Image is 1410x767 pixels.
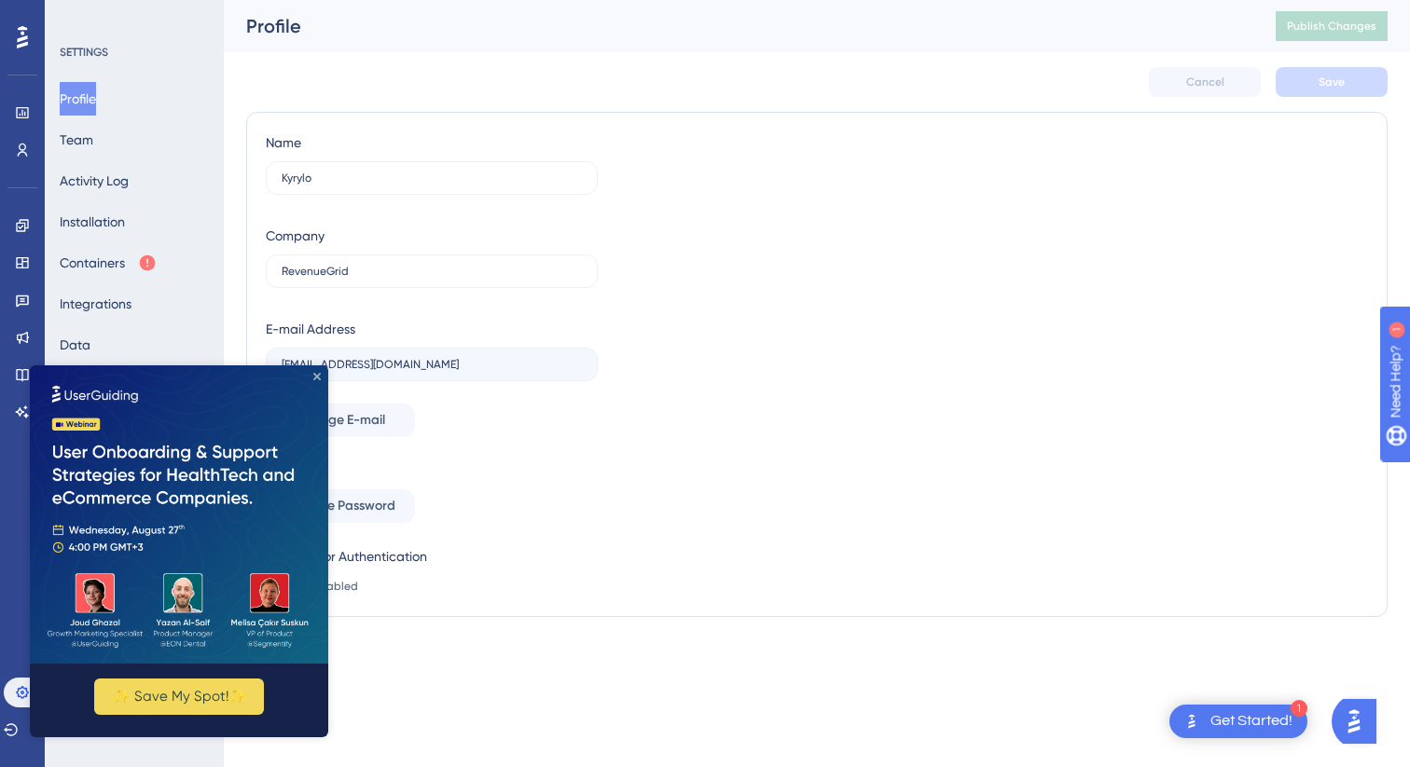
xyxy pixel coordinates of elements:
input: Name Surname [282,171,582,185]
button: Change E-mail [266,404,415,437]
input: E-mail Address [282,358,582,371]
div: E-mail Address [266,318,355,340]
button: Data [60,328,90,362]
span: Disabled [311,579,358,594]
button: Cancel [1149,67,1261,97]
div: SETTINGS [60,45,211,60]
button: Activity Log [60,164,129,198]
span: Cancel [1186,75,1224,89]
div: Close Preview [283,7,291,15]
div: Open Get Started! checklist, remaining modules: 1 [1169,705,1307,738]
img: launcher-image-alternative-text [1181,710,1203,733]
button: Team [60,123,93,157]
div: Company [266,225,325,247]
button: Installation [60,205,125,239]
button: Containers [60,246,157,280]
button: Change Password [266,489,415,523]
div: Get Started! [1210,711,1292,732]
button: Profile [60,82,96,116]
div: Two-Factor Authentication [266,545,598,568]
div: Name [266,131,301,154]
iframe: UserGuiding AI Assistant Launcher [1332,693,1388,749]
button: Integrations [60,287,131,321]
button: ✨ Save My Spot!✨ [64,313,234,349]
div: 1 [1291,700,1307,717]
div: 1 [130,9,135,24]
div: Profile [246,13,1229,39]
input: Company Name [282,265,582,278]
button: Save [1276,67,1388,97]
span: Change Password [286,495,395,517]
div: Password [266,459,598,482]
button: Publish Changes [1276,11,1388,41]
span: Publish Changes [1287,19,1376,34]
span: Need Help? [44,5,117,27]
span: Change E-mail [296,409,385,431]
span: Save [1319,75,1345,89]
